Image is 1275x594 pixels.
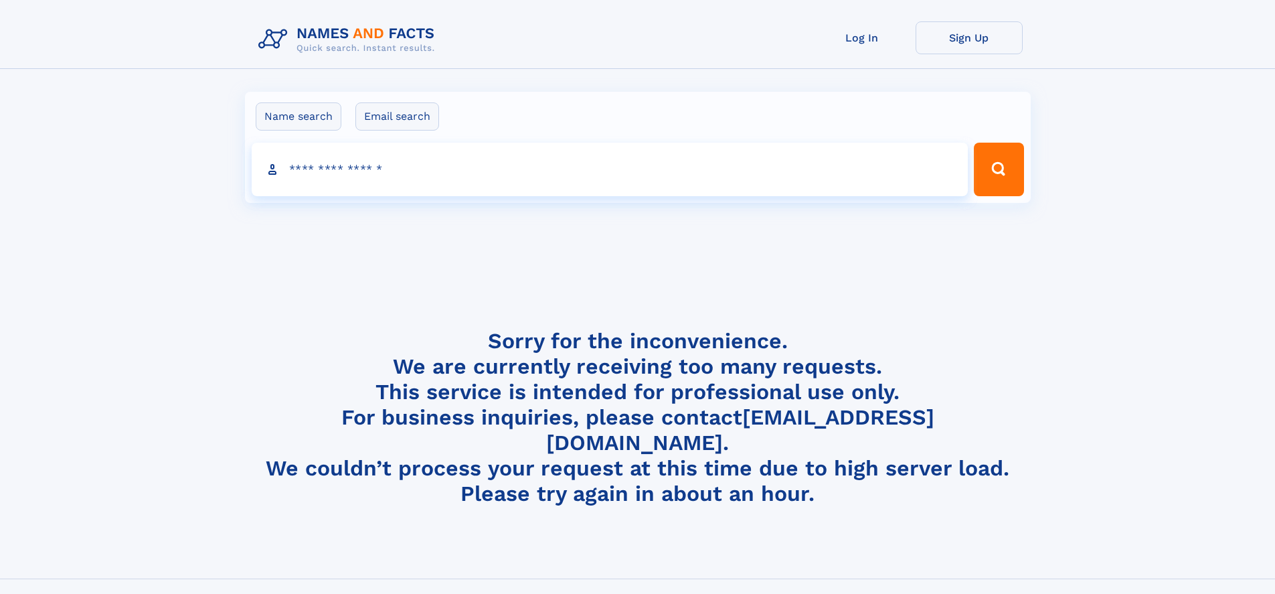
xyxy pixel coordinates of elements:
[256,102,341,131] label: Name search
[252,143,968,196] input: search input
[253,328,1023,507] h4: Sorry for the inconvenience. We are currently receiving too many requests. This service is intend...
[355,102,439,131] label: Email search
[916,21,1023,54] a: Sign Up
[253,21,446,58] img: Logo Names and Facts
[546,404,934,455] a: [EMAIL_ADDRESS][DOMAIN_NAME]
[809,21,916,54] a: Log In
[974,143,1023,196] button: Search Button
